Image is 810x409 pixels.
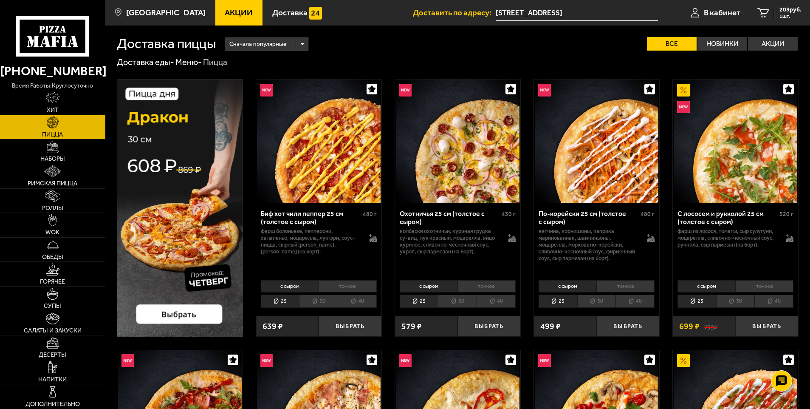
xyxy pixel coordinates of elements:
[779,14,802,19] span: 1 шт.
[677,84,690,97] img: Акционный
[716,295,755,308] li: 30
[262,322,283,331] span: 639 ₽
[399,354,412,367] img: Новинка
[697,37,747,51] label: Новинки
[540,322,561,331] span: 499 ₽
[400,295,438,308] li: 25
[203,57,227,68] div: Пицца
[438,295,477,308] li: 30
[735,316,798,337] button: Выбрать
[538,354,551,367] img: Новинка
[40,156,65,162] span: Наборы
[539,295,577,308] li: 25
[457,280,516,292] li: тонкое
[496,5,658,21] span: 2-й Верхний переулок, 1
[704,9,740,17] span: В кабинет
[539,280,596,292] li: с сыром
[754,295,793,308] li: 40
[261,210,361,226] div: Биф хот чили пеппер 25 см (толстое с сыром)
[25,401,80,407] span: Дополнительно
[40,279,65,285] span: Горячее
[677,210,777,226] div: С лососем и рукколой 25 см (толстое с сыром)
[272,9,308,17] span: Доставка
[502,210,516,218] span: 430 г
[677,295,716,308] li: 25
[674,80,797,203] img: С лососем и рукколой 25 см (толстое с сыром)
[39,352,66,358] span: Десерты
[615,295,655,308] li: 40
[44,303,61,309] span: Супы
[400,280,457,292] li: с сыром
[126,9,206,17] span: [GEOGRAPHIC_DATA]
[704,322,717,331] s: 799 ₽
[534,80,659,203] a: НовинкаПо-корейски 25 см (толстое с сыром)
[673,80,798,203] a: АкционныйНовинкаС лососем и рукколой 25 см (толстое с сыром)
[261,280,319,292] li: с сыром
[677,354,690,367] img: Акционный
[401,322,422,331] span: 579 ₽
[396,80,519,203] img: Охотничья 25 см (толстое с сыром)
[596,316,659,337] button: Выбрать
[539,228,639,261] p: ветчина, корнишоны, паприка маринованная, шампиньоны, моцарелла, морковь по-корейски, сливочно-че...
[535,80,658,203] img: По-корейски 25 см (толстое с сыром)
[319,280,377,292] li: тонкое
[261,228,361,255] p: фарш болоньезе, пепперони, халапеньо, моцарелла, лук фри, соус-пицца, сырный [PERSON_NAME], [PERS...
[577,295,616,308] li: 30
[399,84,412,97] img: Новинка
[319,316,381,337] button: Выбрать
[175,57,202,67] a: Меню-
[256,80,381,203] a: НовинкаБиф хот чили пеппер 25 см (толстое с сыром)
[257,80,381,203] img: Биф хот чили пеппер 25 см (толстое с сыром)
[477,295,516,308] li: 40
[641,210,655,218] span: 480 г
[260,84,273,97] img: Новинка
[596,280,655,292] li: тонкое
[457,316,520,337] button: Выбрать
[309,7,322,20] img: 15daf4d41897b9f0e9f617042186c801.svg
[42,132,63,138] span: Пицца
[395,80,520,203] a: НовинкаОхотничья 25 см (толстое с сыром)
[260,354,273,367] img: Новинка
[261,295,299,308] li: 25
[539,210,638,226] div: По-корейски 25 см (толстое с сыром)
[225,9,253,17] span: Акции
[28,181,77,187] span: Римская пицца
[338,295,377,308] li: 40
[117,37,216,51] h1: Доставка пиццы
[117,57,174,67] a: Доставка еды-
[24,328,82,334] span: Салаты и закуски
[229,36,286,52] span: Сначала популярные
[677,280,735,292] li: с сыром
[748,37,798,51] label: Акции
[677,101,690,114] img: Новинка
[496,5,658,21] input: Ваш адрес доставки
[779,7,802,13] span: 203 руб.
[45,230,59,236] span: WOK
[121,354,134,367] img: Новинка
[413,9,496,17] span: Доставить по адресу:
[47,107,59,113] span: Хит
[677,228,778,248] p: фарш из лосося, томаты, сыр сулугуни, моцарелла, сливочно-чесночный соус, руккола, сыр пармезан (...
[363,210,377,218] span: 480 г
[538,84,551,97] img: Новинка
[679,322,700,331] span: 699 ₽
[42,205,63,211] span: Роллы
[42,254,63,260] span: Обеды
[735,280,793,292] li: тонкое
[400,228,500,255] p: колбаски охотничьи, куриная грудка су-вид, лук красный, моцарелла, яйцо куриное, сливочно-чесночн...
[647,37,697,51] label: Все
[299,295,338,308] li: 30
[400,210,500,226] div: Охотничья 25 см (толстое с сыром)
[38,377,67,383] span: Напитки
[779,210,793,218] span: 520 г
